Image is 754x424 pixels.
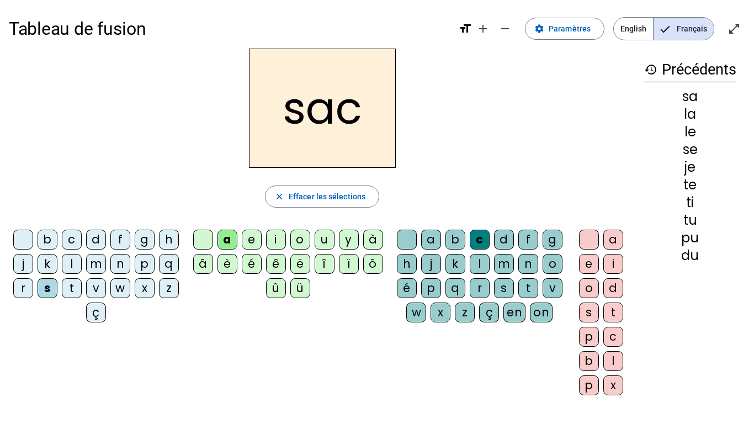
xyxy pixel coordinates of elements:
div: s [579,303,599,322]
div: d [603,278,623,298]
span: Effacer les sélections [289,190,365,203]
div: ç [479,303,499,322]
div: y [339,230,359,250]
button: Augmenter la taille de la police [472,18,494,40]
div: se [644,143,736,156]
div: t [62,278,82,298]
div: f [518,230,538,250]
div: d [86,230,106,250]
div: i [266,230,286,250]
div: ti [644,196,736,209]
div: d [494,230,514,250]
mat-button-toggle-group: Language selection [613,17,714,40]
div: x [135,278,155,298]
div: k [445,254,465,274]
div: la [644,108,736,121]
div: le [644,125,736,139]
div: a [217,230,237,250]
div: en [503,303,525,322]
div: ë [290,254,310,274]
span: English [614,18,653,40]
div: n [110,254,130,274]
div: ï [339,254,359,274]
mat-icon: close [274,192,284,202]
div: c [603,327,623,347]
div: sa [644,90,736,103]
div: t [518,278,538,298]
div: é [397,278,417,298]
div: z [455,303,475,322]
mat-icon: open_in_full [728,22,741,35]
button: Diminuer la taille de la police [494,18,516,40]
div: pu [644,231,736,245]
div: m [494,254,514,274]
div: t [603,303,623,322]
div: x [603,375,623,395]
div: je [644,161,736,174]
mat-icon: format_size [459,22,472,35]
button: Paramètres [525,18,604,40]
mat-icon: remove [498,22,512,35]
div: h [159,230,179,250]
div: l [470,254,490,274]
div: v [543,278,562,298]
div: n [518,254,538,274]
div: ê [266,254,286,274]
div: â [193,254,213,274]
div: j [13,254,33,274]
div: tu [644,214,736,227]
div: g [135,230,155,250]
div: è [217,254,237,274]
div: û [266,278,286,298]
mat-icon: add [476,22,490,35]
div: g [543,230,562,250]
div: a [421,230,441,250]
button: Effacer les sélections [265,185,379,208]
div: te [644,178,736,192]
div: é [242,254,262,274]
div: v [86,278,106,298]
div: b [579,351,599,371]
div: e [579,254,599,274]
div: du [644,249,736,262]
div: à [363,230,383,250]
div: w [406,303,426,322]
div: j [421,254,441,274]
div: q [445,278,465,298]
div: o [290,230,310,250]
mat-icon: settings [534,24,544,34]
span: Français [654,18,714,40]
div: z [159,278,179,298]
h2: sac [249,49,396,168]
div: h [397,254,417,274]
div: ç [86,303,106,322]
div: b [445,230,465,250]
div: p [579,375,599,395]
h1: Tableau de fusion [9,11,450,46]
div: x [431,303,450,322]
div: l [603,351,623,371]
div: c [470,230,490,250]
div: c [62,230,82,250]
div: a [603,230,623,250]
div: r [13,278,33,298]
button: Entrer en plein écran [723,18,745,40]
div: î [315,254,334,274]
div: s [494,278,514,298]
div: q [159,254,179,274]
div: on [530,303,553,322]
span: Paramètres [549,22,591,35]
div: ô [363,254,383,274]
div: s [38,278,57,298]
div: f [110,230,130,250]
div: k [38,254,57,274]
div: o [579,278,599,298]
div: w [110,278,130,298]
div: p [135,254,155,274]
div: e [242,230,262,250]
div: b [38,230,57,250]
div: i [603,254,623,274]
mat-icon: history [644,63,657,76]
div: p [421,278,441,298]
div: p [579,327,599,347]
